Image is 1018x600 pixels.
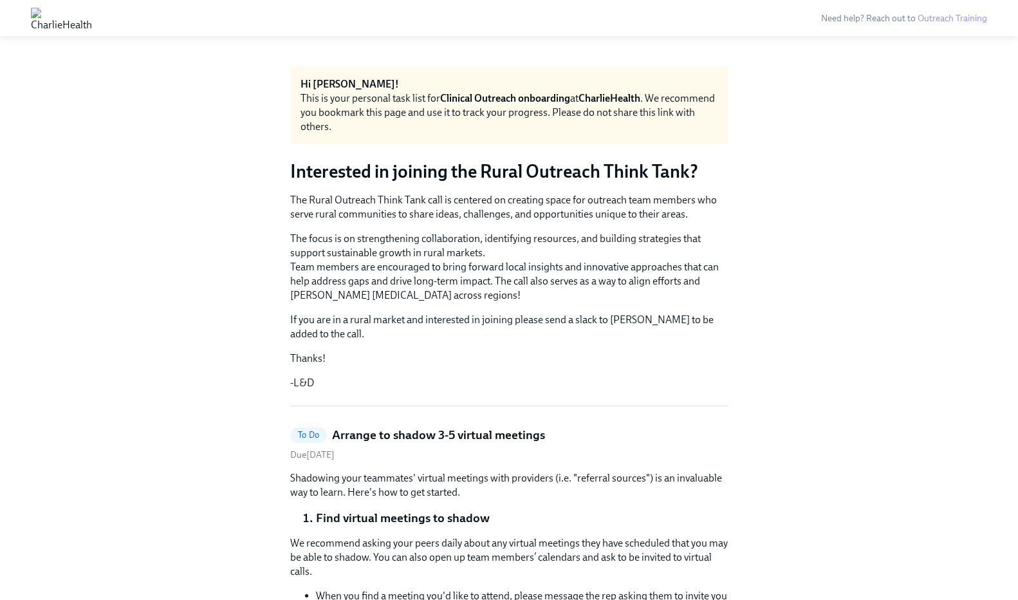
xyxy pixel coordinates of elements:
a: To DoArrange to shadow 3-5 virtual meetingsDue[DATE] [290,427,728,461]
strong: Clinical Outreach onboarding [440,92,570,104]
h5: Arrange to shadow 3-5 virtual meetings [332,427,545,444]
p: We recommend asking your peers daily about any virtual meetings they have scheduled that you may ... [290,536,728,579]
span: To Do [290,430,327,440]
li: Find virtual meetings to shadow [316,510,728,527]
p: -L&D [290,376,728,390]
span: Need help? Reach out to [821,13,987,24]
strong: Hi [PERSON_NAME]! [301,78,399,90]
p: The focus is on strengthening collaboration, identifying resources, and building strategies that ... [290,232,728,303]
p: If you are in a rural market and interested in joining please send a slack to [PERSON_NAME] to be... [290,313,728,341]
a: Outreach Training [918,13,987,24]
div: This is your personal task list for at . We recommend you bookmark this page and use it to track ... [301,91,717,134]
h3: Interested in joining the Rural Outreach Think Tank? [290,160,728,183]
p: Shadowing your teammates' virtual meetings with providers (i.e. "referral sources") is an invalua... [290,471,728,500]
p: Thanks! [290,352,728,366]
span: Due [DATE] [290,449,335,460]
p: The Rural Outreach Think Tank call is centered on creating space for outreach team members who se... [290,193,728,221]
img: CharlieHealth [31,8,92,28]
strong: CharlieHealth [578,92,640,104]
